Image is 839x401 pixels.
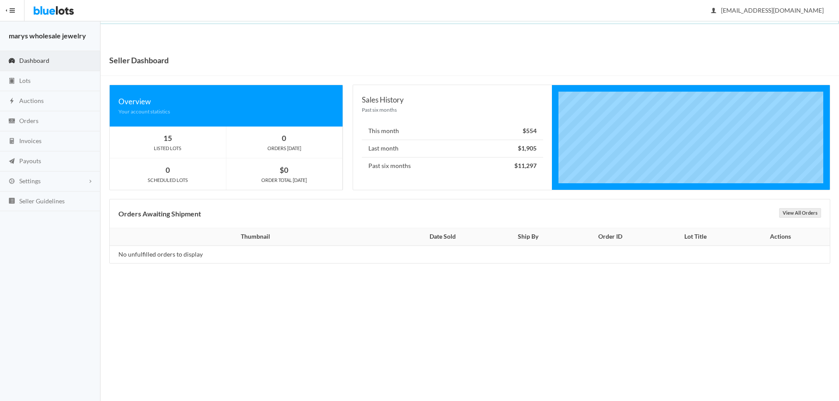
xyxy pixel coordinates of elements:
th: Actions [736,228,830,246]
ion-icon: cash [7,117,16,126]
span: Orders [19,117,38,124]
ion-icon: paper plane [7,158,16,166]
strong: 0 [166,165,170,175]
strong: $1,905 [518,144,537,152]
li: Last month [362,140,543,158]
div: SCHEDULED LOTS [110,176,226,184]
span: Lots [19,77,31,84]
div: Sales History [362,94,543,106]
ion-icon: cog [7,178,16,186]
ion-icon: speedometer [7,57,16,65]
td: No unfulfilled orders to display [110,246,396,263]
a: View All Orders [779,208,821,218]
div: Past six months [362,106,543,114]
strong: marys wholesale jewelry [9,31,86,40]
strong: 0 [282,134,286,143]
div: Overview [118,96,334,107]
span: Dashboard [19,57,49,64]
ion-icon: list box [7,197,16,206]
span: Payouts [19,157,41,165]
ion-icon: flash [7,97,16,106]
ion-icon: clipboard [7,77,16,86]
li: Past six months [362,157,543,175]
span: [EMAIL_ADDRESS][DOMAIN_NAME] [711,7,824,14]
th: Ship By [489,228,567,246]
strong: $11,297 [514,162,537,169]
ion-icon: person [709,7,718,15]
span: Invoices [19,137,42,144]
div: ORDER TOTAL [DATE] [226,176,343,184]
th: Order ID [567,228,654,246]
h1: Seller Dashboard [109,54,169,67]
th: Date Sold [396,228,489,246]
span: Auctions [19,97,44,104]
span: Seller Guidelines [19,197,65,205]
span: Settings [19,177,41,185]
li: This month [362,123,543,140]
div: LISTED LOTS [110,144,226,152]
strong: $0 [280,165,288,175]
ion-icon: calculator [7,137,16,146]
strong: 15 [163,134,172,143]
strong: $554 [523,127,537,134]
b: Orders Awaiting Shipment [118,209,201,218]
div: ORDERS [DATE] [226,144,343,152]
th: Lot Title [654,228,736,246]
th: Thumbnail [110,228,396,246]
div: Your account statistics [118,107,334,116]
